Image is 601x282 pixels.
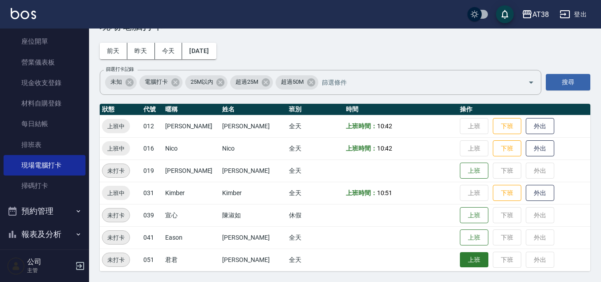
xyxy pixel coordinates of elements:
[4,223,85,246] button: 報表及分析
[4,176,85,196] a: 掃碼打卡
[100,104,141,115] th: 狀態
[346,145,377,152] b: 上班時間：
[220,249,286,271] td: [PERSON_NAME]
[493,185,521,201] button: 下班
[518,5,552,24] button: AT38
[102,144,130,153] span: 上班中
[163,226,220,249] td: Eason
[155,43,183,59] button: 今天
[102,211,130,220] span: 未打卡
[220,182,286,204] td: Kimber
[230,75,273,90] div: 超過25M
[106,66,134,73] label: 篩選打卡記錄
[163,182,220,204] td: Kimber
[141,137,163,159] td: 016
[139,75,183,90] div: 電腦打卡
[141,159,163,182] td: 019
[526,140,554,157] button: 外出
[532,9,549,20] div: AT38
[287,115,344,137] td: 全天
[141,249,163,271] td: 051
[220,115,286,137] td: [PERSON_NAME]
[185,78,219,86] span: 25M以內
[163,204,220,226] td: 宣心
[287,182,344,204] td: 全天
[220,226,286,249] td: [PERSON_NAME]
[230,78,264,86] span: 超過25M
[27,257,73,266] h5: 公司
[276,78,309,86] span: 超過50M
[287,249,344,271] td: 全天
[276,75,318,90] div: 超過50M
[556,6,590,23] button: 登出
[141,104,163,115] th: 代號
[460,163,488,179] button: 上班
[102,188,130,198] span: 上班中
[460,229,488,246] button: 上班
[220,204,286,226] td: 陳淑如
[526,118,554,135] button: 外出
[220,137,286,159] td: Nico
[220,159,286,182] td: [PERSON_NAME]
[4,93,85,114] a: 材料自購登錄
[344,104,458,115] th: 時間
[102,255,130,265] span: 未打卡
[4,73,85,93] a: 現金收支登錄
[460,207,488,224] button: 上班
[27,266,73,274] p: 主管
[287,226,344,249] td: 全天
[163,249,220,271] td: 君君
[141,204,163,226] td: 039
[524,75,538,90] button: Open
[493,140,521,157] button: 下班
[320,74,512,90] input: 篩選條件
[458,104,590,115] th: 操作
[4,135,85,155] a: 排班表
[346,123,377,130] b: 上班時間：
[526,185,554,201] button: 外出
[4,114,85,134] a: 每日結帳
[377,189,393,196] span: 10:51
[102,122,130,131] span: 上班中
[377,123,393,130] span: 10:42
[4,52,85,73] a: 營業儀表板
[287,137,344,159] td: 全天
[163,115,220,137] td: [PERSON_NAME]
[105,75,137,90] div: 未知
[377,145,393,152] span: 10:42
[287,159,344,182] td: 全天
[102,166,130,176] span: 未打卡
[100,43,127,59] button: 前天
[4,31,85,52] a: 座位開單
[141,226,163,249] td: 041
[4,245,85,269] button: 客戶管理
[139,78,173,86] span: 電腦打卡
[4,155,85,176] a: 現場電腦打卡
[11,8,36,19] img: Logo
[287,104,344,115] th: 班別
[220,104,286,115] th: 姓名
[7,257,25,275] img: Person
[346,189,377,196] b: 上班時間：
[287,204,344,226] td: 休假
[105,78,127,86] span: 未知
[141,115,163,137] td: 012
[460,252,488,268] button: 上班
[4,200,85,223] button: 預約管理
[546,74,590,90] button: 搜尋
[141,182,163,204] td: 031
[496,5,514,23] button: save
[127,43,155,59] button: 昨天
[102,233,130,242] span: 未打卡
[163,159,220,182] td: [PERSON_NAME]
[163,137,220,159] td: Nico
[163,104,220,115] th: 暱稱
[182,43,216,59] button: [DATE]
[185,75,228,90] div: 25M以內
[493,118,521,135] button: 下班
